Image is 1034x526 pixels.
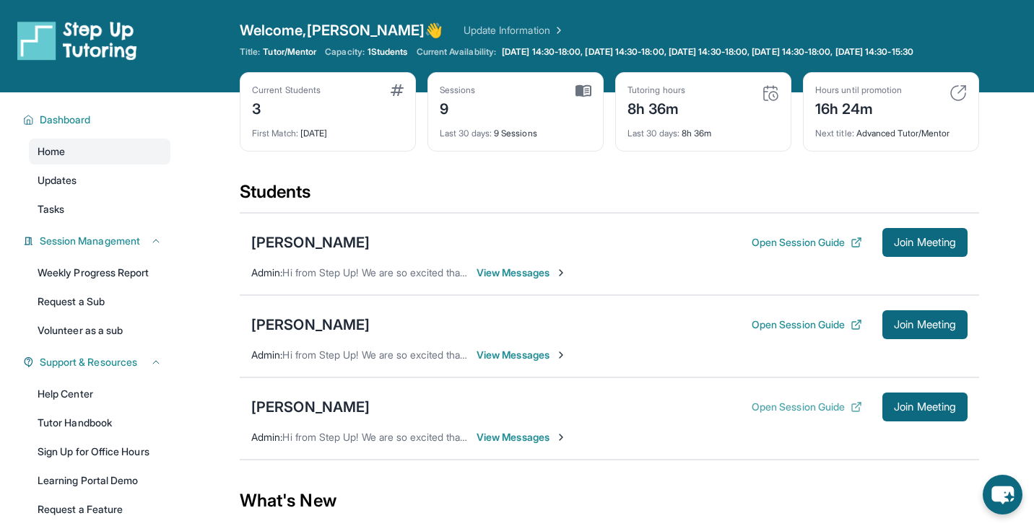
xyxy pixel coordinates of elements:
[555,349,567,361] img: Chevron-Right
[252,96,321,119] div: 3
[252,84,321,96] div: Current Students
[752,317,862,332] button: Open Session Guide
[477,266,567,280] span: View Messages
[502,46,913,58] span: [DATE] 14:30-18:00, [DATE] 14:30-18:00, [DATE] 14:30-18:00, [DATE] 14:30-18:00, [DATE] 14:30-15:30
[38,202,64,216] span: Tasks
[251,431,282,443] span: Admin :
[440,119,591,139] div: 9 Sessions
[29,167,170,193] a: Updates
[882,310,968,339] button: Join Meeting
[894,238,956,247] span: Join Meeting
[983,475,1022,514] button: chat-button
[477,348,567,362] span: View Messages
[815,84,902,96] div: Hours until promotion
[882,393,968,421] button: Join Meeting
[815,96,902,119] div: 16h 24m
[29,468,170,494] a: Learning Portal Demo
[752,400,862,414] button: Open Session Guide
[252,119,404,139] div: [DATE]
[29,289,170,315] a: Request a Sub
[38,173,77,188] span: Updates
[40,234,140,248] span: Session Management
[29,439,170,465] a: Sign Up for Office Hours
[464,23,565,38] a: Update Information
[40,113,91,127] span: Dashboard
[251,349,282,361] span: Admin :
[263,46,316,58] span: Tutor/Mentor
[251,266,282,279] span: Admin :
[29,317,170,343] a: Volunteer as a sub
[29,139,170,165] a: Home
[555,431,567,443] img: Chevron-Right
[40,355,137,369] span: Support & Resources
[240,46,260,58] span: Title:
[815,119,967,139] div: Advanced Tutor/Mentor
[575,84,591,97] img: card
[627,128,679,139] span: Last 30 days :
[440,96,476,119] div: 9
[29,410,170,436] a: Tutor Handbook
[34,355,162,369] button: Support & Resources
[752,235,862,250] button: Open Session Guide
[240,180,979,212] div: Students
[34,113,162,127] button: Dashboard
[550,23,565,38] img: Chevron Right
[34,234,162,248] button: Session Management
[440,128,492,139] span: Last 30 days :
[417,46,496,58] span: Current Availability:
[251,315,370,335] div: [PERSON_NAME]
[240,20,443,40] span: Welcome, [PERSON_NAME] 👋
[251,232,370,253] div: [PERSON_NAME]
[950,84,967,102] img: card
[368,46,408,58] span: 1 Students
[499,46,916,58] a: [DATE] 14:30-18:00, [DATE] 14:30-18:00, [DATE] 14:30-18:00, [DATE] 14:30-18:00, [DATE] 14:30-15:30
[627,96,685,119] div: 8h 36m
[29,496,170,522] a: Request a Feature
[17,20,137,61] img: logo
[29,381,170,407] a: Help Center
[252,128,298,139] span: First Match :
[29,260,170,286] a: Weekly Progress Report
[38,144,65,159] span: Home
[325,46,365,58] span: Capacity:
[627,119,779,139] div: 8h 36m
[894,320,956,329] span: Join Meeting
[477,430,567,444] span: View Messages
[762,84,779,102] img: card
[815,128,854,139] span: Next title :
[894,403,956,411] span: Join Meeting
[391,84,404,96] img: card
[29,196,170,222] a: Tasks
[882,228,968,257] button: Join Meeting
[555,267,567,279] img: Chevron-Right
[251,397,370,417] div: [PERSON_NAME]
[440,84,476,96] div: Sessions
[627,84,685,96] div: Tutoring hours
